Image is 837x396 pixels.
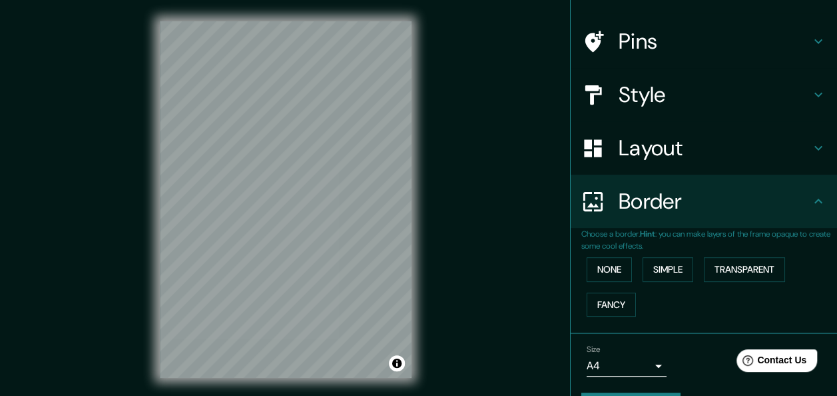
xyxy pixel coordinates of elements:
[587,355,667,377] div: A4
[389,355,405,371] button: Toggle attribution
[571,121,837,175] div: Layout
[581,228,837,252] p: Choose a border. : you can make layers of the frame opaque to create some cool effects.
[571,175,837,228] div: Border
[571,68,837,121] div: Style
[160,21,412,378] canvas: Map
[619,135,810,161] h4: Layout
[643,257,693,282] button: Simple
[619,81,810,108] h4: Style
[619,188,810,215] h4: Border
[704,257,785,282] button: Transparent
[587,257,632,282] button: None
[587,293,636,317] button: Fancy
[571,15,837,68] div: Pins
[640,229,655,239] b: Hint
[587,344,601,355] label: Size
[718,344,822,381] iframe: Help widget launcher
[619,28,810,55] h4: Pins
